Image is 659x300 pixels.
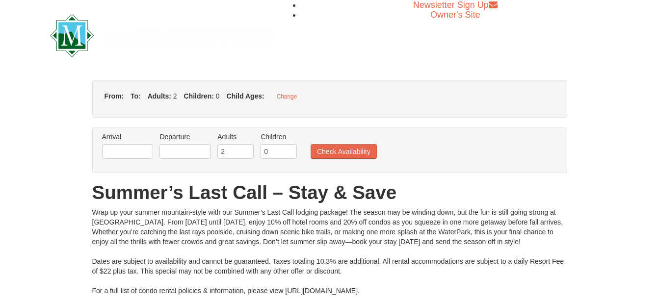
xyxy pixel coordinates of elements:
a: Owner's Site [430,10,480,20]
strong: Children: [184,92,213,100]
h1: Summer’s Last Call – Stay & Save [92,183,567,202]
strong: To: [131,92,141,100]
img: Massanutten Resort Logo [50,14,275,57]
label: Children [261,132,297,142]
button: Change [271,90,303,103]
span: 2 [173,92,177,100]
strong: Adults: [148,92,171,100]
button: Check Availability [311,144,377,159]
span: 0 [216,92,220,100]
strong: Child Ages: [227,92,264,100]
strong: From: [105,92,124,100]
label: Departure [159,132,211,142]
a: Massanutten Resort [50,23,275,46]
label: Adults [217,132,254,142]
label: Arrival [102,132,153,142]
